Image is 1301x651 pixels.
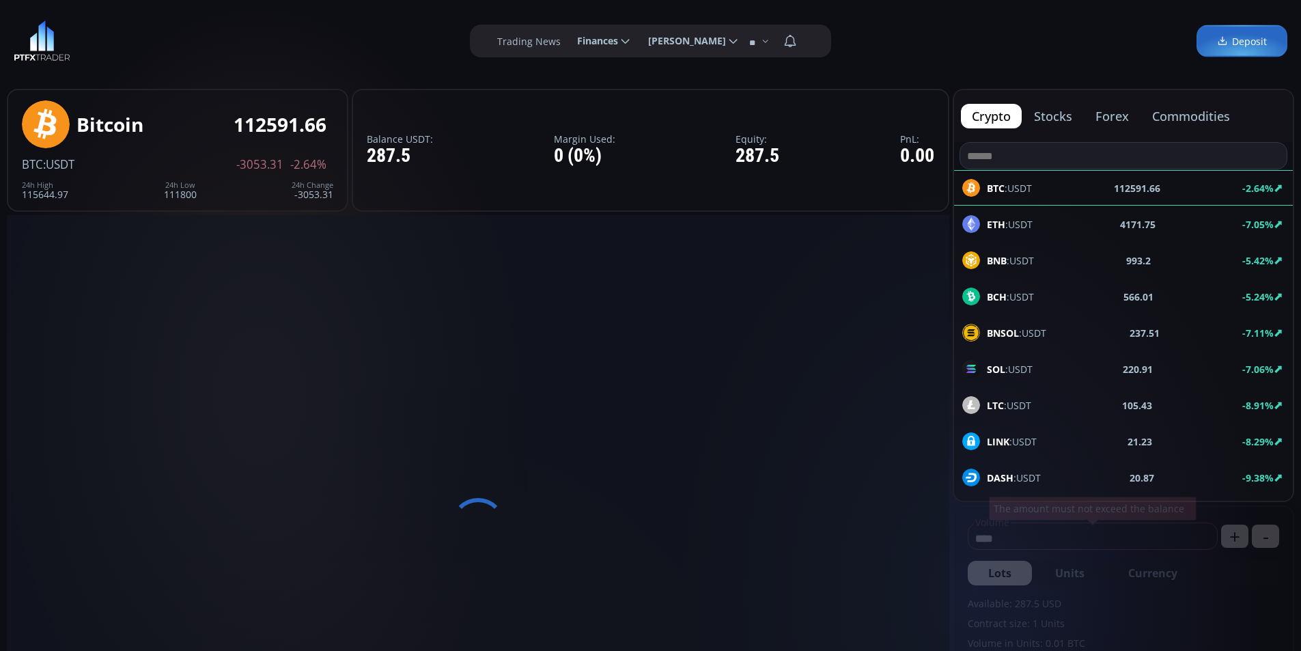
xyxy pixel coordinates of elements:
[1085,104,1140,128] button: forex
[367,146,433,167] div: 287.5
[568,27,618,55] span: Finances
[1242,254,1274,267] b: -5.42%
[1242,218,1274,231] b: -7.05%
[987,399,1004,412] b: LTC
[367,134,433,144] label: Balance USDT:
[1217,34,1267,49] span: Deposit
[22,156,43,172] span: BTC
[1130,326,1160,340] b: 237.51
[292,181,333,189] div: 24h Change
[164,181,197,189] div: 24h Low
[987,434,1037,449] span: :USDT
[1130,471,1154,485] b: 20.87
[22,181,68,189] div: 24h High
[987,253,1034,268] span: :USDT
[1242,363,1274,376] b: -7.06%
[987,471,1041,485] span: :USDT
[987,290,1034,304] span: :USDT
[1242,327,1274,340] b: -7.11%
[554,146,615,167] div: 0 (0%)
[1197,25,1287,57] a: Deposit
[900,134,934,144] label: PnL:
[22,181,68,199] div: 115644.97
[1120,217,1156,232] b: 4171.75
[736,146,779,167] div: 287.5
[1023,104,1083,128] button: stocks
[987,362,1033,376] span: :USDT
[43,156,74,172] span: :USDT
[987,398,1031,413] span: :USDT
[987,218,1005,231] b: ETH
[1123,362,1153,376] b: 220.91
[987,290,1007,303] b: BCH
[987,254,1007,267] b: BNB
[236,158,283,171] span: -3053.31
[292,181,333,199] div: -3053.31
[961,104,1022,128] button: crypto
[76,114,143,135] div: Bitcoin
[497,34,561,49] label: Trading News
[987,435,1009,448] b: LINK
[736,134,779,144] label: Equity:
[987,363,1005,376] b: SOL
[1242,399,1274,412] b: -8.91%
[987,326,1046,340] span: :USDT
[1126,253,1151,268] b: 993.2
[987,327,1019,340] b: BNSOL
[1128,434,1152,449] b: 21.23
[164,181,197,199] div: 111800
[554,134,615,144] label: Margin Used:
[234,114,326,135] div: 112591.66
[14,20,70,61] img: LOGO
[1141,104,1241,128] button: commodities
[1242,471,1274,484] b: -9.38%
[1242,290,1274,303] b: -5.24%
[900,146,934,167] div: 0.00
[987,217,1033,232] span: :USDT
[639,27,726,55] span: [PERSON_NAME]
[290,158,326,171] span: -2.64%
[987,471,1013,484] b: DASH
[1122,398,1152,413] b: 105.43
[1123,290,1153,304] b: 566.01
[1242,435,1274,448] b: -8.29%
